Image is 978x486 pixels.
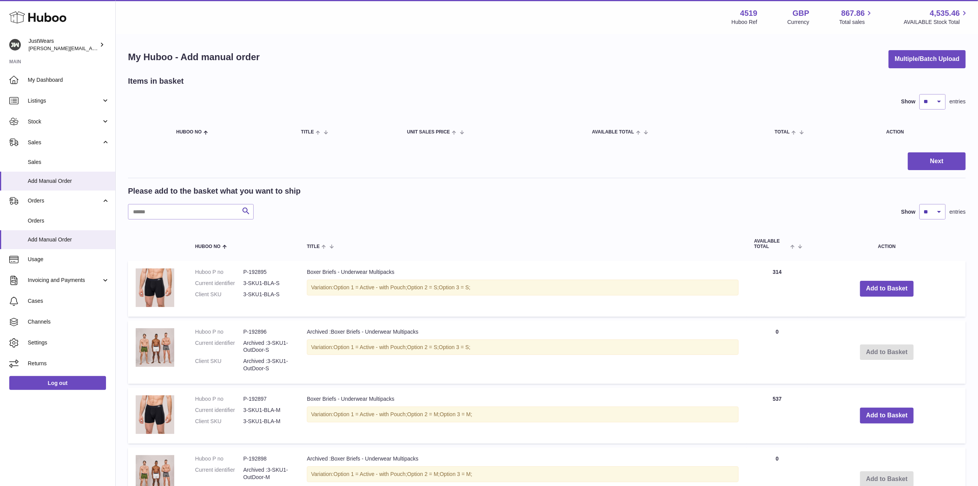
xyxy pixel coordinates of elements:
[839,19,874,26] span: Total sales
[746,388,808,444] td: 537
[243,455,291,462] dd: P-192898
[841,8,865,19] span: 867.86
[333,411,407,417] span: Option 1 = Active - with Pouch;
[904,19,969,26] span: AVAILABLE Stock Total
[28,236,109,243] span: Add Manual Order
[949,208,966,216] span: entries
[901,98,916,105] label: Show
[333,344,407,350] span: Option 1 = Active - with Pouch;
[195,418,243,425] dt: Client SKU
[930,8,960,19] span: 4,535.46
[28,339,109,346] span: Settings
[9,376,106,390] a: Log out
[243,291,291,298] dd: 3-SKU1-BLA-S
[307,280,739,295] div: Variation:
[299,388,746,444] td: Boxer Briefs - Underwear Multipacks
[440,471,472,477] span: Option 3 = M;
[243,328,291,336] dd: P-192896
[243,339,291,354] dd: Archived :3-SKU1-OutDoor-S
[29,45,155,51] span: [PERSON_NAME][EMAIL_ADDRESS][DOMAIN_NAME]
[307,407,739,422] div: Variation:
[243,395,291,403] dd: P-192897
[908,152,966,170] button: Next
[195,395,243,403] dt: Huboo P no
[299,261,746,317] td: Boxer Briefs - Underwear Multipacks
[788,19,810,26] div: Currency
[28,297,109,305] span: Cases
[28,177,109,185] span: Add Manual Order
[793,8,809,19] strong: GBP
[407,411,439,417] span: Option 2 = M;
[592,130,634,135] span: AVAILABLE Total
[775,130,790,135] span: Total
[860,408,914,424] button: Add to Basket
[28,318,109,326] span: Channels
[28,76,109,84] span: My Dashboard
[243,418,291,425] dd: 3-SKU1-BLA-M
[839,8,874,26] a: 867.86 Total sales
[195,328,243,336] dt: Huboo P no
[195,358,243,372] dt: Client SKU
[307,244,320,249] span: Title
[28,139,101,146] span: Sales
[333,284,407,290] span: Option 1 = Active - with Pouch;
[886,130,958,135] div: Action
[754,239,788,249] span: AVAILABLE Total
[28,197,101,204] span: Orders
[407,130,450,135] span: Unit Sales Price
[28,159,109,166] span: Sales
[28,360,109,367] span: Returns
[136,395,174,434] img: Boxer Briefs - Underwear Multipacks
[28,217,109,224] span: Orders
[439,344,470,350] span: Option 3 = S;
[195,339,243,354] dt: Current identifier
[243,407,291,414] dd: 3-SKU1-BLA-M
[901,208,916,216] label: Show
[243,466,291,481] dd: Archived :3-SKU1-OutDoor-M
[904,8,969,26] a: 4,535.46 AVAILABLE Stock Total
[9,39,21,51] img: josh@just-wears.com
[860,281,914,297] button: Add to Basket
[407,344,439,350] span: Option 2 = S;
[740,8,757,19] strong: 4519
[195,291,243,298] dt: Client SKU
[28,97,101,105] span: Listings
[746,261,808,317] td: 314
[128,76,184,86] h2: Items in basket
[949,98,966,105] span: entries
[301,130,314,135] span: Title
[307,466,739,482] div: Variation:
[243,268,291,276] dd: P-192895
[195,268,243,276] dt: Huboo P no
[440,411,472,417] span: Option 3 = M;
[29,37,98,52] div: JustWears
[889,50,966,68] button: Multiple/Batch Upload
[808,231,966,256] th: Action
[407,471,439,477] span: Option 2 = M;
[136,268,174,307] img: Boxer Briefs - Underwear Multipacks
[439,284,470,290] span: Option 3 = S;
[299,321,746,384] td: Archived :Boxer Briefs - Underwear Multipacks
[195,280,243,287] dt: Current identifier
[28,118,101,125] span: Stock
[195,407,243,414] dt: Current identifier
[28,256,109,263] span: Usage
[407,284,439,290] span: Option 2 = S;
[195,455,243,462] dt: Huboo P no
[307,339,739,355] div: Variation:
[243,358,291,372] dd: Archived :3-SKU1-OutDoor-S
[195,244,221,249] span: Huboo no
[243,280,291,287] dd: 3-SKU1-BLA-S
[128,186,301,196] h2: Please add to the basket what you want to ship
[732,19,757,26] div: Huboo Ref
[333,471,407,477] span: Option 1 = Active - with Pouch;
[136,328,174,367] img: Archived :Boxer Briefs - Underwear Multipacks
[195,466,243,481] dt: Current identifier
[128,51,260,63] h1: My Huboo - Add manual order
[746,321,808,384] td: 0
[28,277,101,284] span: Invoicing and Payments
[176,130,202,135] span: Huboo no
